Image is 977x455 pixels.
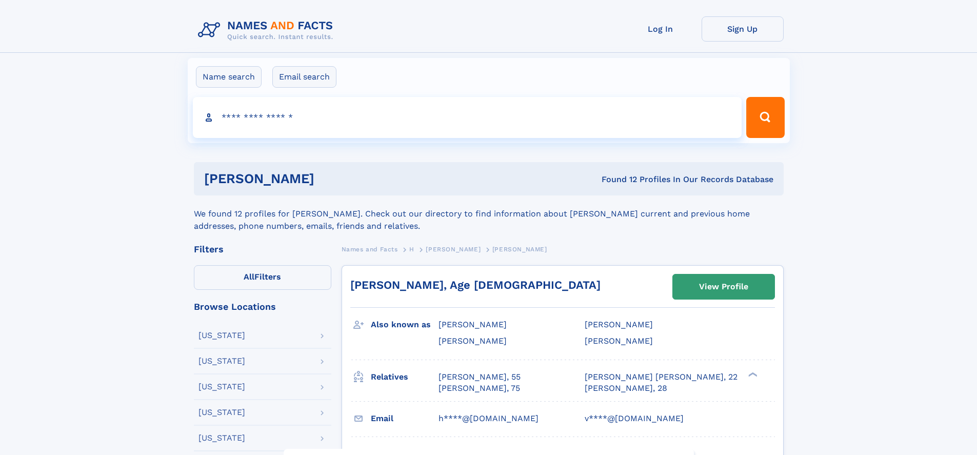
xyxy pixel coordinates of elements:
[458,174,773,185] div: Found 12 Profiles In Our Records Database
[438,383,520,394] a: [PERSON_NAME], 75
[198,331,245,340] div: [US_STATE]
[198,434,245,442] div: [US_STATE]
[426,243,481,255] a: [PERSON_NAME]
[438,371,521,383] a: [PERSON_NAME], 55
[194,302,331,311] div: Browse Locations
[438,336,507,346] span: [PERSON_NAME]
[438,320,507,329] span: [PERSON_NAME]
[194,16,342,44] img: Logo Names and Facts
[585,336,653,346] span: [PERSON_NAME]
[194,265,331,290] label: Filters
[620,16,702,42] a: Log In
[371,316,438,333] h3: Also known as
[272,66,336,88] label: Email search
[702,16,784,42] a: Sign Up
[426,246,481,253] span: [PERSON_NAME]
[371,410,438,427] h3: Email
[194,195,784,232] div: We found 12 profiles for [PERSON_NAME]. Check out our directory to find information about [PERSON...
[198,383,245,391] div: [US_STATE]
[409,243,414,255] a: H
[492,246,547,253] span: [PERSON_NAME]
[342,243,398,255] a: Names and Facts
[746,97,784,138] button: Search Button
[746,371,758,378] div: ❯
[194,245,331,254] div: Filters
[585,320,653,329] span: [PERSON_NAME]
[409,246,414,253] span: H
[193,97,742,138] input: search input
[196,66,262,88] label: Name search
[204,172,458,185] h1: [PERSON_NAME]
[244,272,254,282] span: All
[585,371,737,383] a: [PERSON_NAME] [PERSON_NAME], 22
[673,274,774,299] a: View Profile
[699,275,748,299] div: View Profile
[198,408,245,417] div: [US_STATE]
[585,383,667,394] a: [PERSON_NAME], 28
[371,368,438,386] h3: Relatives
[198,357,245,365] div: [US_STATE]
[350,279,601,291] a: [PERSON_NAME], Age [DEMOGRAPHIC_DATA]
